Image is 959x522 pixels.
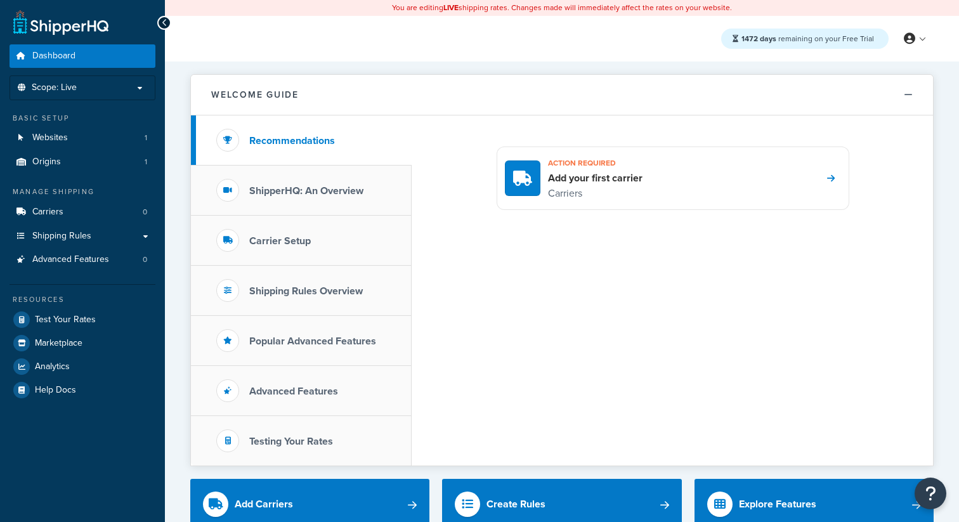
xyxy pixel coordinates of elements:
[143,207,147,218] span: 0
[486,495,545,513] div: Create Rules
[10,44,155,68] a: Dashboard
[249,336,376,347] h3: Popular Advanced Features
[32,231,91,242] span: Shipping Rules
[10,248,155,271] a: Advanced Features0
[249,185,363,197] h3: ShipperHQ: An Overview
[249,436,333,447] h3: Testing Your Rates
[10,294,155,305] div: Resources
[235,495,293,513] div: Add Carriers
[741,33,776,44] strong: 1472 days
[32,207,63,218] span: Carriers
[35,385,76,396] span: Help Docs
[548,185,643,202] p: Carriers
[548,171,643,185] h4: Add your first carrier
[191,75,933,115] button: Welcome Guide
[249,135,335,147] h3: Recommendations
[10,200,155,224] li: Carriers
[10,150,155,174] a: Origins1
[10,355,155,378] a: Analytics
[10,332,155,355] a: Marketplace
[10,200,155,224] a: Carriers0
[548,155,643,171] h3: Action required
[32,254,109,265] span: Advanced Features
[10,225,155,248] a: Shipping Rules
[915,478,946,509] button: Open Resource Center
[143,254,147,265] span: 0
[35,315,96,325] span: Test Your Rates
[739,495,816,513] div: Explore Features
[32,133,68,143] span: Websites
[32,82,77,93] span: Scope: Live
[249,235,311,247] h3: Carrier Setup
[145,133,147,143] span: 1
[10,186,155,197] div: Manage Shipping
[249,285,363,297] h3: Shipping Rules Overview
[145,157,147,167] span: 1
[10,248,155,271] li: Advanced Features
[10,150,155,174] li: Origins
[32,51,75,62] span: Dashboard
[35,362,70,372] span: Analytics
[10,379,155,401] a: Help Docs
[10,126,155,150] li: Websites
[741,33,874,44] span: remaining on your Free Trial
[10,308,155,331] a: Test Your Rates
[35,338,82,349] span: Marketplace
[249,386,338,397] h3: Advanced Features
[32,157,61,167] span: Origins
[10,113,155,124] div: Basic Setup
[10,126,155,150] a: Websites1
[211,90,299,100] h2: Welcome Guide
[443,2,459,13] b: LIVE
